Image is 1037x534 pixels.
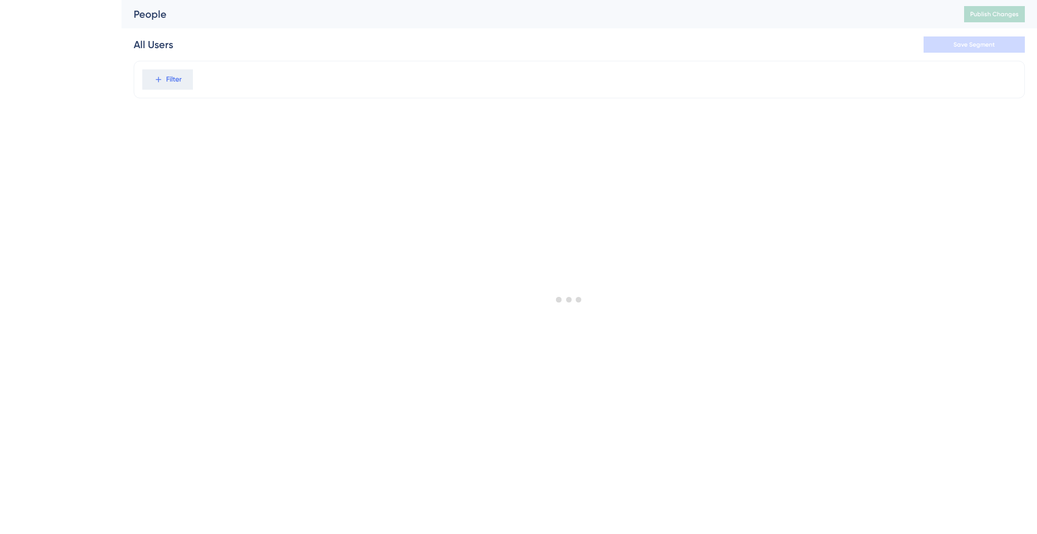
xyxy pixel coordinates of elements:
span: Publish Changes [970,10,1019,18]
div: All Users [134,37,173,52]
div: People [134,7,939,21]
button: Publish Changes [964,6,1025,22]
button: Save Segment [924,36,1025,53]
span: Save Segment [953,41,995,49]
